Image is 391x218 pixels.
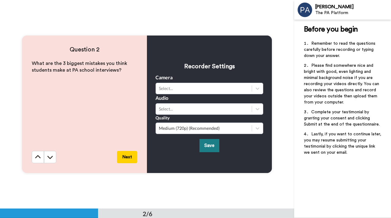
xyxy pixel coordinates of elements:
[155,74,173,81] label: Camera
[199,139,219,152] button: Save
[315,4,391,10] div: [PERSON_NAME]
[304,132,382,155] span: Lastly, if you want to continue later, you may resume submitting your testimonial by clicking the...
[304,110,380,126] span: Complete your testimonial by granting your consent and clicking Submit at the end of the question...
[159,125,249,131] div: Medium (720p) (Recommended)
[117,151,137,163] button: Next
[304,41,377,58] span: Remember to read the questions carefully before recording or typing down your answer.
[32,61,128,73] span: What are the 3 biggest mistakes you think students make at PA school interviews?
[155,94,168,102] label: Audio
[315,10,391,16] div: The PA Platform
[159,106,249,112] div: Select...
[155,115,170,121] label: Quality
[304,63,380,104] span: Please find somewhere nice and bright with good, even lighting and minimal background noise if yo...
[298,2,312,17] img: Profile Image
[133,209,162,218] div: 2/6
[155,62,263,71] h3: Recorder Settings
[32,45,137,54] h4: Question 2
[304,26,358,33] span: Before you begin
[159,85,249,92] div: Select...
